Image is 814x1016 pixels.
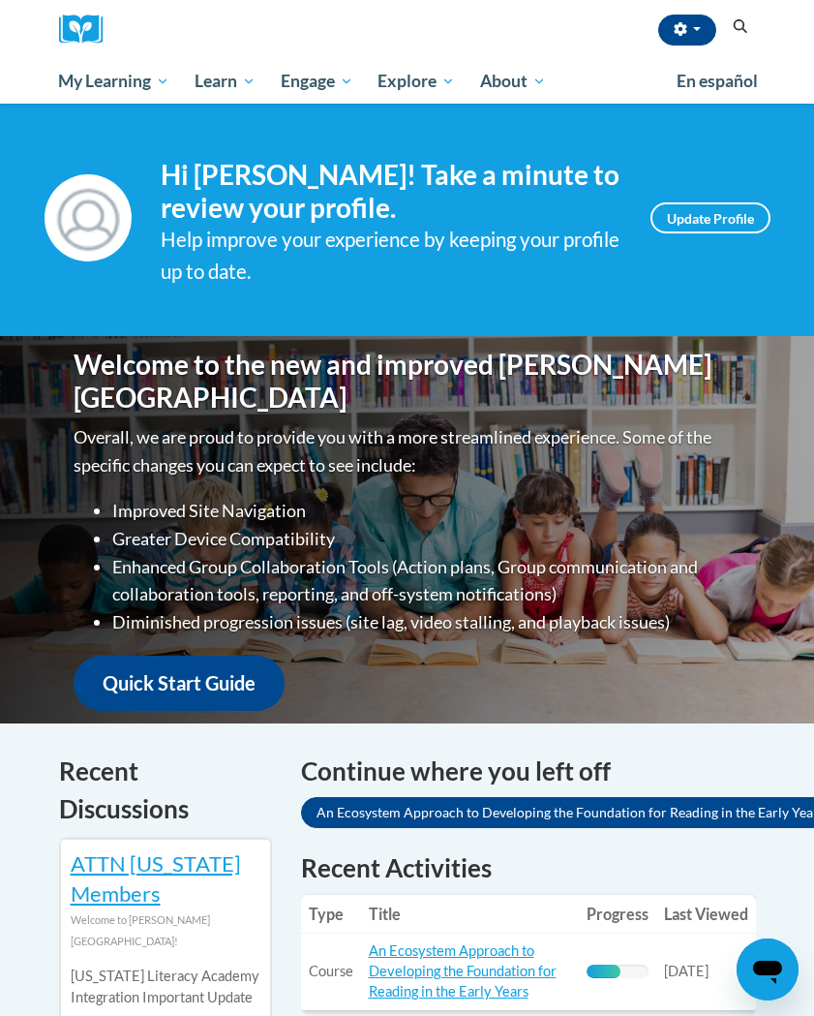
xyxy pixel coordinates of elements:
a: En español [664,61,770,102]
a: About [467,59,558,104]
p: Overall, we are proud to provide you with a more streamlined experience. Some of the specific cha... [74,423,741,479]
a: Learn [182,59,268,104]
th: Title [361,895,579,934]
a: An Ecosystem Approach to Developing the Foundation for Reading in the Early Years [369,942,557,1000]
div: Welcome to [PERSON_NAME][GEOGRAPHIC_DATA]! [71,909,260,952]
img: Logo brand [59,15,117,45]
h1: Recent Activities [301,850,756,885]
li: Greater Device Compatibility [112,525,741,553]
li: Enhanced Group Collaboration Tools (Action plans, Group communication and collaboration tools, re... [112,553,741,609]
a: Update Profile [650,202,770,233]
th: Progress [579,895,656,934]
h4: Recent Discussions [59,753,272,828]
h1: Welcome to the new and improved [PERSON_NAME][GEOGRAPHIC_DATA] [74,349,741,414]
h4: Hi [PERSON_NAME]! Take a minute to review your profile. [161,159,621,224]
li: Diminished progression issues (site lag, video stalling, and playback issues) [112,608,741,636]
button: Search [726,15,755,39]
a: Cox Campus [59,15,117,45]
a: My Learning [46,59,183,104]
iframe: Button to launch messaging window [737,939,799,1001]
img: Profile Image [45,174,132,262]
span: En español [677,71,758,91]
th: Last Viewed [656,895,756,934]
a: ATTN [US_STATE] Members [71,850,241,907]
a: Quick Start Guide [74,656,285,711]
div: Main menu [45,59,770,104]
h4: Continue where you left off [301,753,756,790]
span: Engage [281,70,353,93]
span: My Learning [58,70,169,93]
div: Progress, % [587,965,621,978]
span: Course [309,963,353,979]
li: Improved Site Navigation [112,497,741,525]
span: Learn [195,70,256,93]
p: [US_STATE] Literacy Academy Integration Important Update [71,966,260,1008]
div: Help improve your experience by keeping your profile up to date. [161,224,621,288]
span: About [480,70,546,93]
button: Account Settings [658,15,716,46]
a: Explore [365,59,467,104]
span: Explore [377,70,455,93]
a: Engage [268,59,366,104]
th: Type [301,895,361,934]
span: [DATE] [664,963,708,979]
